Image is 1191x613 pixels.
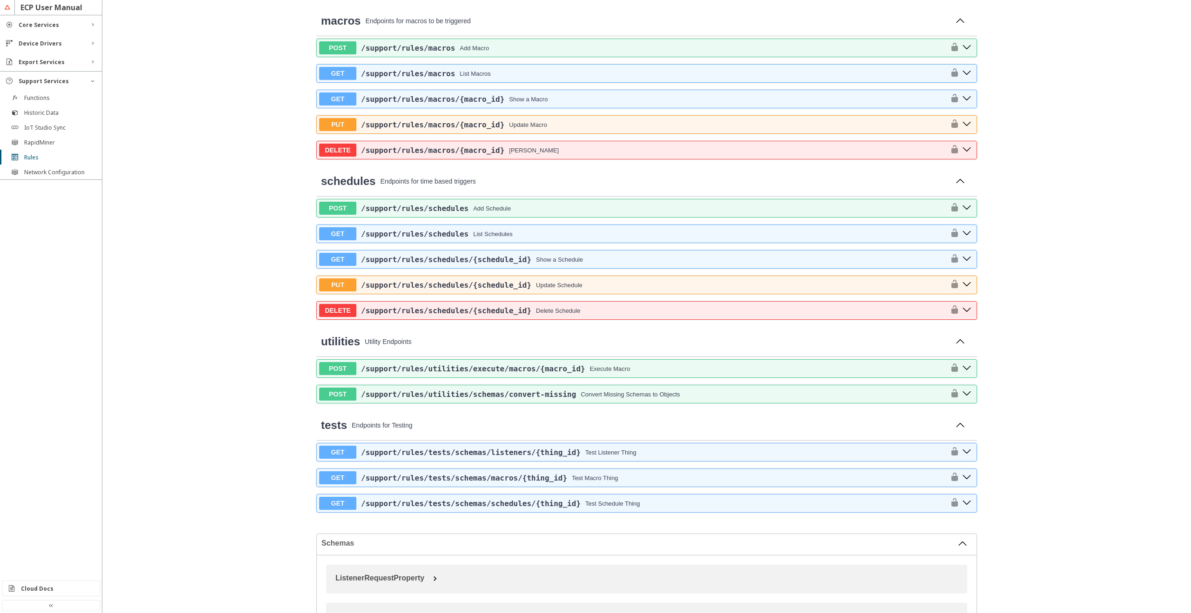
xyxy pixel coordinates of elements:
[361,69,455,78] span: /support /rules /macros
[319,446,945,459] button: GET/support/rules/tests/schemas/listeners/{thing_id}Test Listener Thing
[319,41,945,54] button: POST/support/rules/macrosAdd Macro
[321,335,360,348] span: utilities
[380,178,948,185] p: Endpoints for time based triggers
[945,363,959,374] button: authorization button unlocked
[361,44,455,53] a: /support/rules/macros
[361,499,581,508] span: /support /rules /tests /schemas /schedules /{thing_id}
[319,362,945,375] button: POST/support/rules/utilities/execute/macros/{macro_id}Execute Macro
[536,307,580,314] div: Delete Schedule
[361,448,581,457] span: /support /rules /tests /schemas /listeners /{thing_id}
[361,281,531,290] span: /support /rules /schedules /{schedule_id}
[509,96,548,103] div: Show a Macro
[319,471,356,484] span: GET
[319,118,356,131] span: PUT
[319,471,945,484] button: GET/support/rules/tests/schemas/macros/{thing_id}Test Macro Thing
[581,391,680,398] div: Convert Missing Schemas to Objects
[319,304,356,317] span: DELETE
[319,202,356,215] span: POST
[945,389,959,400] button: authorization button unlocked
[361,120,504,129] span: /support /rules /macros /{macro_id}
[945,472,959,483] button: authorization button unlocked
[319,118,945,131] button: PUT/support/rules/macros/{macro_id}Update Macro
[319,253,356,266] span: GET
[319,253,945,266] button: GET/support/rules/schedules/{schedule_id}Show a Schedule
[585,449,636,456] div: Test Listener Thing
[361,230,468,238] span: /support /rules /schedules
[319,144,356,157] span: DELETE
[953,175,968,189] button: Collapse operation
[335,574,424,582] span: ListenerRequestProperty
[361,448,581,457] a: /support/rules/tests/schemas/listeners/{thing_id}
[953,14,968,28] button: Collapse operation
[319,41,356,54] span: POST
[945,279,959,290] button: authorization button unlocked
[319,67,356,80] span: GET
[361,390,576,399] span: /support /rules /utilities /schemas /convert-missing
[959,228,974,240] button: get ​/support​/rules​/schedules
[361,499,581,508] a: /support/rules/tests/schemas/schedules/{thing_id}
[959,253,974,265] button: get ​/support​/rules​/schedules​/{schedule_id}
[361,95,504,104] a: /support/rules/macros/{macro_id}
[959,304,974,316] button: delete ​/support​/rules​/schedules​/{schedule_id}
[319,227,356,240] span: GET
[361,364,585,373] span: /support /rules /utilities /execute /macros /{macro_id}
[361,306,531,315] span: /support /rules /schedules /{schedule_id}
[361,146,504,155] span: /support /rules /macros /{macro_id}
[959,363,974,375] button: post ​/support​/rules​/utilities​/execute​/macros​/{macro_id}
[945,254,959,265] button: authorization button unlocked
[361,281,531,290] a: /support/rules/schedules/{schedule_id}
[536,282,582,289] div: Update Schedule
[959,446,974,458] button: get ​/support​/rules​/tests​/schemas​/listeners​/{thing_id}
[319,362,356,375] span: POST
[959,472,974,484] button: get ​/support​/rules​/tests​/schemas​/macros​/{thing_id}
[945,42,959,53] button: authorization button unlocked
[361,474,567,482] span: /support /rules /tests /schemas /macros /{thing_id}
[319,497,356,510] span: GET
[361,474,567,482] a: /support/rules/tests/schemas/macros/{thing_id}
[509,147,559,154] div: [PERSON_NAME]
[590,365,630,372] div: Execute Macro
[321,175,375,187] span: schedules
[945,119,959,130] button: authorization button unlocked
[361,306,531,315] a: /support/rules/schedules/{schedule_id}
[361,364,585,373] a: /support/rules/utilities/execute/macros/{macro_id}
[959,119,974,131] button: put ​/support​/rules​/macros​/{macro_id}
[959,202,974,214] button: post ​/support​/rules​/schedules
[460,70,490,77] div: List Macros
[945,228,959,239] button: authorization button unlocked
[361,44,455,53] span: /support /rules /macros
[319,202,945,215] button: POST/support/rules/schedulesAdd Schedule
[959,93,974,105] button: get ​/support​/rules​/macros​/{macro_id}
[945,498,959,509] button: authorization button unlocked
[361,230,468,238] a: /support/rules/schedules
[319,304,945,317] button: DELETE/support/rules/schedules/{schedule_id}Delete Schedule
[352,422,948,429] p: Endpoints for Testing
[361,255,531,264] span: /support /rules /schedules /{schedule_id}
[361,95,504,104] span: /support /rules /macros /{macro_id}
[321,14,361,27] a: macros
[331,569,972,587] button: ListenerRequestProperty
[361,204,468,213] span: /support /rules /schedules
[509,121,547,128] div: Update Macro
[319,278,356,291] span: PUT
[319,92,356,105] span: GET
[945,68,959,79] button: authorization button unlocked
[945,447,959,458] button: authorization button unlocked
[319,388,356,401] span: POST
[361,146,504,155] a: /support/rules/macros/{macro_id}
[365,338,948,345] p: Utility Endpoints
[319,388,945,401] button: POST/support/rules/utilities/schemas/convert-missingConvert Missing Schemas to Objects
[321,175,375,188] a: schedules
[361,204,468,213] a: /support/rules/schedules
[572,475,618,481] div: Test Macro Thing
[321,419,347,431] span: tests
[945,203,959,214] button: authorization button unlocked
[319,67,945,80] button: GET/support/rules/macrosList Macros
[319,497,945,510] button: GET/support/rules/tests/schemas/schedules/{thing_id}Test Schedule Thing
[959,144,974,156] button: delete ​/support​/rules​/macros​/{macro_id}
[536,256,583,263] div: Show a Schedule
[319,278,945,291] button: PUT/support/rules/schedules/{schedule_id}Update Schedule
[959,279,974,291] button: put ​/support​/rules​/schedules​/{schedule_id}
[361,120,504,129] a: /support/rules/macros/{macro_id}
